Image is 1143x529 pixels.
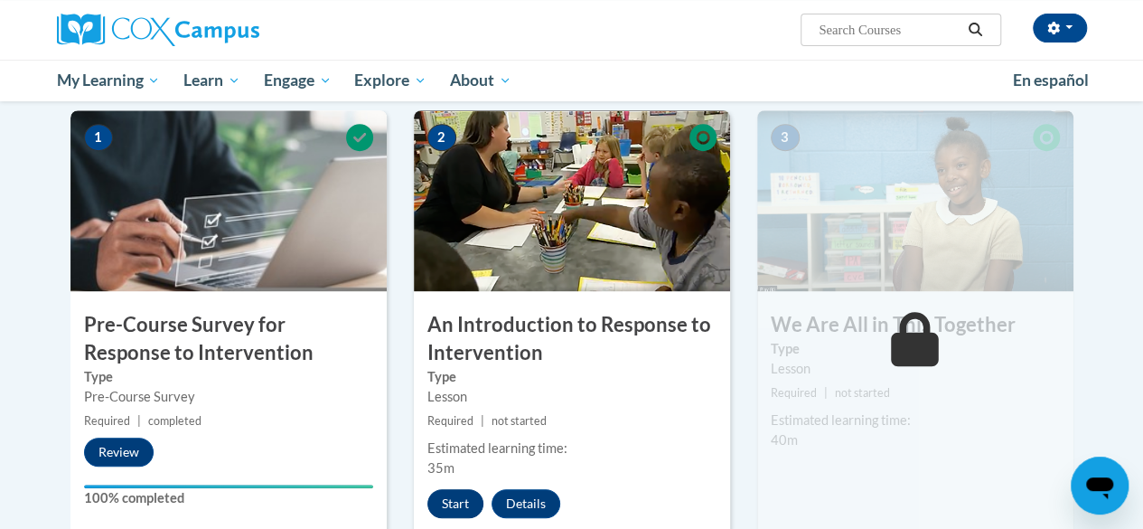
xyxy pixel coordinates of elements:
span: completed [148,414,201,428]
span: About [450,70,511,91]
div: Lesson [771,359,1060,379]
img: Course Image [414,110,730,291]
span: | [481,414,484,428]
label: 100% completed [84,488,373,508]
span: Learn [183,70,240,91]
span: 2 [427,124,456,151]
label: Type [84,367,373,387]
span: 3 [771,124,800,151]
span: 40m [771,432,798,448]
div: Main menu [43,60,1101,101]
span: En español [1013,71,1089,90]
div: Estimated learning time: [771,411,1060,430]
div: Your progress [84,485,373,488]
label: Type [771,339,1060,359]
label: Type [427,367,717,387]
span: Required [84,414,130,428]
a: About [438,60,523,101]
div: Estimated learning time: [427,439,717,458]
span: My Learning [56,70,160,91]
h3: We Are All in This Together [757,311,1073,339]
button: Review [84,438,154,467]
h3: An Introduction to Response to Intervention [414,311,730,367]
button: Search [961,19,988,41]
div: Pre-Course Survey [84,387,373,407]
a: My Learning [45,60,173,101]
img: Course Image [757,110,1073,291]
a: Engage [252,60,343,101]
iframe: Button to launch messaging window [1071,457,1129,515]
span: Required [427,414,473,428]
input: Search Courses [817,19,961,41]
span: 1 [84,124,113,151]
h3: Pre-Course Survey for Response to Intervention [70,311,387,367]
span: not started [835,386,890,400]
div: Lesson [427,387,717,407]
span: not started [492,414,547,428]
a: Explore [342,60,438,101]
button: Start [427,489,483,518]
a: Learn [172,60,252,101]
span: Explore [354,70,426,91]
button: Account Settings [1033,14,1087,43]
span: Engage [264,70,332,91]
span: | [137,414,141,428]
a: Cox Campus [57,14,382,46]
span: Required [771,386,817,400]
button: Details [492,489,560,518]
span: | [824,386,828,400]
img: Course Image [70,110,387,291]
img: Cox Campus [57,14,259,46]
span: 35m [427,460,454,476]
a: En español [1001,61,1101,99]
